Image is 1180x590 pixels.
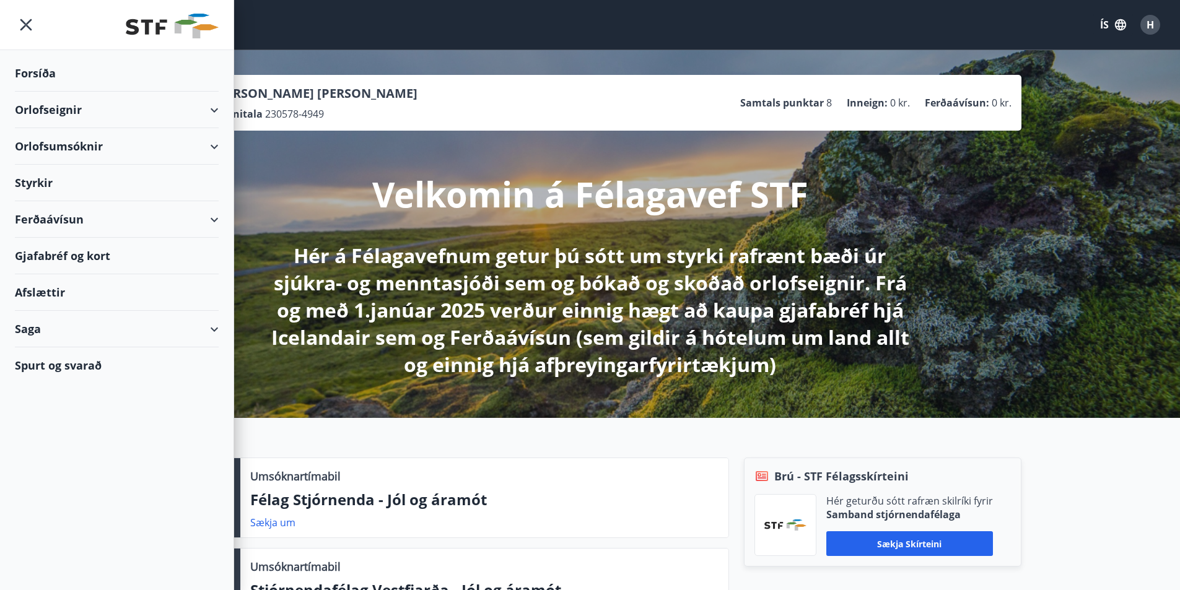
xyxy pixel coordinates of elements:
span: 0 kr. [992,96,1012,110]
p: Samtals punktar [740,96,824,110]
div: Saga [15,311,219,347]
p: Hér geturðu sótt rafræn skilríki fyrir [826,494,993,508]
span: 0 kr. [890,96,910,110]
div: Ferðaávísun [15,201,219,238]
button: menu [15,14,37,36]
div: Forsíða [15,55,219,92]
div: Afslættir [15,274,219,311]
div: Orlofsumsóknir [15,128,219,165]
p: Velkomin á Félagavef STF [372,170,808,217]
a: Sækja um [250,516,295,529]
span: 8 [826,96,832,110]
div: Gjafabréf og kort [15,238,219,274]
p: Kennitala [214,107,263,121]
span: 230578-4949 [265,107,324,121]
button: ÍS [1093,14,1133,36]
p: Hér á Félagavefnum getur þú sótt um styrki rafrænt bæði úr sjúkra- og menntasjóði sem og bókað og... [263,242,917,378]
p: Samband stjórnendafélaga [826,508,993,521]
span: H [1147,18,1154,32]
p: Umsóknartímabil [250,558,341,575]
img: union_logo [126,14,219,38]
img: vjCaq2fThgY3EUYqSgpjEiBg6WP39ov69hlhuPVN.png [764,519,806,531]
div: Styrkir [15,165,219,201]
span: Brú - STF Félagsskírteini [774,468,909,484]
p: [PERSON_NAME] [PERSON_NAME] [214,85,417,102]
p: Inneign : [847,96,888,110]
button: H [1135,10,1165,40]
div: Spurt og svarað [15,347,219,383]
p: Félag Stjórnenda - Jól og áramót [250,489,719,510]
p: Ferðaávísun : [925,96,989,110]
p: Umsóknartímabil [250,468,341,484]
div: Orlofseignir [15,92,219,128]
button: Sækja skírteini [826,531,993,556]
